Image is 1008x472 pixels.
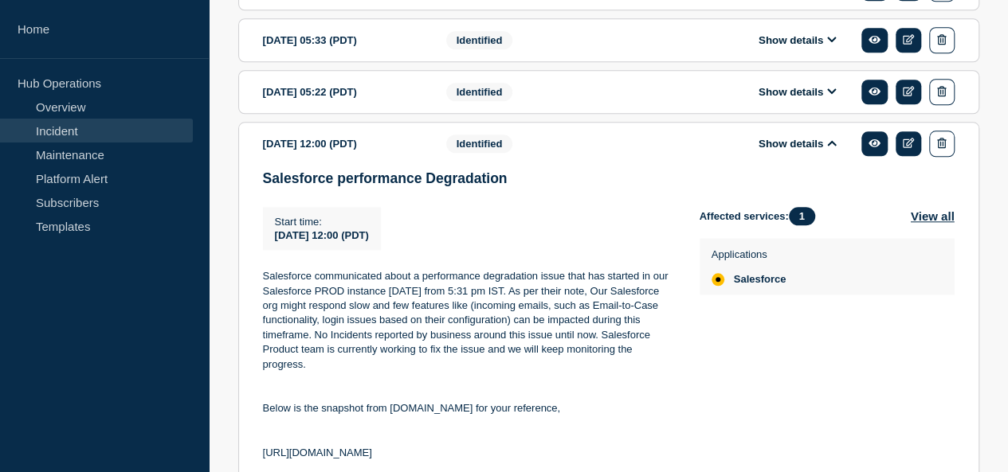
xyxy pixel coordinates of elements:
[263,446,674,460] p: [URL][DOMAIN_NAME]
[911,207,955,225] button: View all
[712,248,786,260] p: Applications
[263,401,674,415] p: Below is the snapshot from [DOMAIN_NAME] for your reference,
[263,170,955,187] h3: Salesforce performance Degradation
[754,85,841,99] button: Show details
[263,27,422,53] div: [DATE] 05:33 (PDT)
[446,31,513,49] span: Identified
[789,207,815,225] span: 1
[263,79,422,105] div: [DATE] 05:22 (PDT)
[700,207,823,225] span: Affected services:
[275,229,369,241] span: [DATE] 12:00 (PDT)
[754,33,841,47] button: Show details
[712,273,724,286] div: affected
[275,216,369,228] p: Start time :
[263,269,674,372] p: Salesforce communicated about a performance degradation issue that has started in our Salesforce ...
[734,273,786,286] span: Salesforce
[263,131,422,157] div: [DATE] 12:00 (PDT)
[754,137,841,150] button: Show details
[446,135,513,153] span: Identified
[446,83,513,101] span: Identified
